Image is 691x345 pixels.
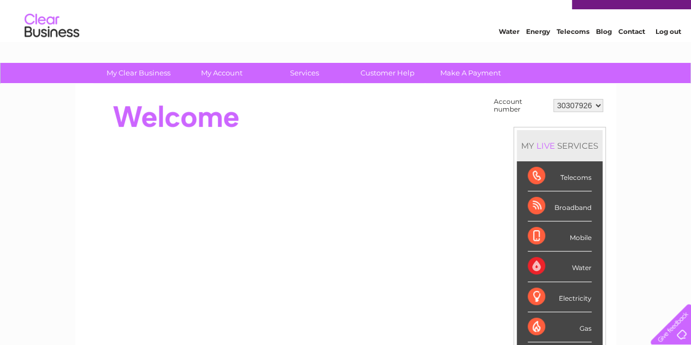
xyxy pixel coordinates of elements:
[93,63,184,83] a: My Clear Business
[528,221,592,252] div: Mobile
[618,46,645,55] a: Contact
[342,63,433,83] a: Customer Help
[534,141,557,151] div: LIVE
[528,312,592,342] div: Gas
[528,161,592,191] div: Telecoms
[485,5,560,19] a: 0333 014 3131
[499,46,519,55] a: Water
[528,282,592,312] div: Electricity
[88,6,604,53] div: Clear Business is a trading name of Verastar Limited (registered in [GEOGRAPHIC_DATA] No. 3667643...
[176,63,267,83] a: My Account
[526,46,550,55] a: Energy
[491,95,551,116] td: Account number
[426,63,516,83] a: Make A Payment
[655,46,681,55] a: Log out
[517,130,603,161] div: MY SERVICES
[259,63,350,83] a: Services
[557,46,589,55] a: Telecoms
[528,252,592,282] div: Water
[596,46,612,55] a: Blog
[24,28,80,62] img: logo.png
[528,191,592,221] div: Broadband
